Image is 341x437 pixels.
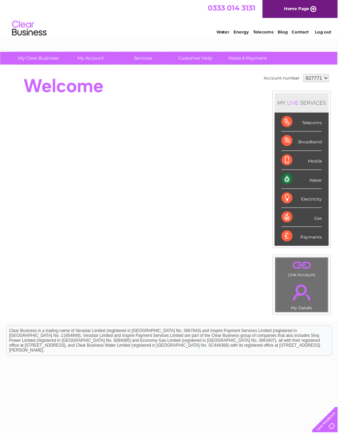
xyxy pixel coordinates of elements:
div: Mobile [284,152,325,172]
img: logo.png [12,18,47,39]
a: . [280,262,330,274]
a: Energy [236,30,251,35]
div: LIVE [288,100,303,107]
a: Make A Payment [222,52,279,65]
div: Water [284,172,325,191]
a: Log out [318,30,334,35]
a: Services [116,52,173,65]
a: Water [219,30,232,35]
div: Clear Business is a trading name of Verastar Limited (registered in [GEOGRAPHIC_DATA] No. 3667643... [7,4,335,34]
td: Link Account [278,260,332,282]
a: Blog [280,30,291,35]
a: My Clear Business [10,52,68,65]
div: Electricity [284,191,325,210]
a: Contact [295,30,312,35]
a: 0333 014 3131 [210,3,258,12]
td: Account number [265,73,304,85]
td: My Details [278,281,332,316]
div: MY SERVICES [277,94,332,114]
div: Broadband [284,133,325,152]
a: Customer Help [169,52,226,65]
a: My Account [63,52,120,65]
a: . [280,283,330,308]
div: Telecoms [284,114,325,133]
div: Gas [284,210,325,229]
div: Payments [284,229,325,248]
a: Telecoms [255,30,276,35]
